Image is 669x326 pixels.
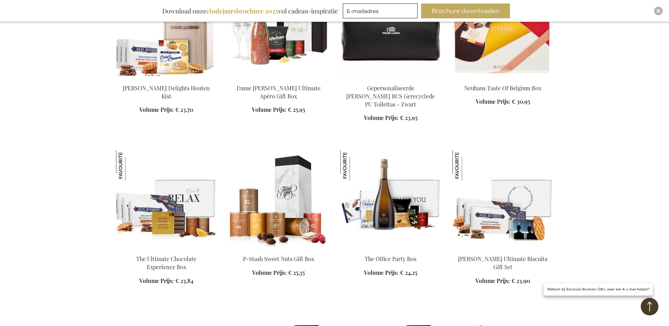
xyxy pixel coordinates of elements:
[400,269,417,276] span: € 24,25
[475,277,510,284] span: Volume Prijs:
[288,269,305,276] span: € 25,35
[464,84,541,92] a: Neuhaus Taste Of Belgium Box
[116,75,217,82] a: Jules Destrooper Delights Wooden Box Personalised
[252,106,305,114] a: Volume Prijs: € 25,95
[475,277,530,285] a: Volume Prijs: € 23,90
[252,269,305,277] a: Volume Prijs: € 25,35
[452,150,553,249] img: Jules Destrooper Ultimate Biscuits Gift Set
[206,7,278,15] b: eindejaarsbrochure 2025
[458,255,547,271] a: [PERSON_NAME] Ultimate Biscuits Gift Set
[452,75,553,82] a: Neuhaus Taste Of Belgium Box Neuhaus Taste Of Belgium Box
[452,246,553,253] a: Jules Destrooper Ultimate Biscuits Gift Set Jules Destrooper Ultimate Biscuits Gift Set
[228,150,329,249] img: P-Stash Sweet Nuts Gift Box
[364,269,399,276] span: Volume Prijs:
[288,106,305,113] span: € 25,95
[139,106,174,113] span: Volume Prijs:
[452,150,483,181] img: Jules Destrooper Ultimate Biscuits Gift Set
[421,4,510,18] button: Brochure downloaden
[237,84,321,100] a: Dame [PERSON_NAME] Ultimate Apéro Gift Box
[343,4,420,20] form: marketing offers and promotions
[139,106,193,114] a: Volume Prijs: € 23,70
[512,98,530,105] span: € 30,95
[116,246,217,253] a: The Ultimate Chocolate Experience Box The Ultimate Chocolate Experience Box
[136,255,196,271] a: The Ultimate Chocolate Experience Box
[252,269,287,276] span: Volume Prijs:
[123,84,210,100] a: [PERSON_NAME] Delights Houten Kist
[159,4,341,18] div: Download onze vol cadeau-inspiratie
[476,98,510,105] span: Volume Prijs:
[346,84,435,108] a: Gepersonaliseerde [PERSON_NAME] RCS Gerecyclede PU Toilettas - Zwart
[340,150,441,249] img: The Office Party Box
[228,246,329,253] a: P-Stash Sweet Nuts Gift Box
[364,114,399,121] span: Volume Prijs:
[400,114,418,121] span: € 23,95
[654,7,663,15] div: Close
[116,150,217,249] img: The Ultimate Chocolate Experience Box
[139,277,193,285] a: Volume Prijs: € 23,84
[476,98,530,106] a: Volume Prijs: € 30,95
[252,106,286,113] span: Volume Prijs:
[175,277,193,284] span: € 23,84
[116,150,146,181] img: The Ultimate Chocolate Experience Box
[340,246,441,253] a: The Office Party Box The Office Party Box
[228,75,329,82] a: Dame Jeanne Biermocktail Ultimate Apéro Gift Box Dame Jeanne Biermocktail Ultimate Apéro Gift Box
[340,150,371,181] img: The Office Party Box
[364,114,418,122] a: Volume Prijs: € 23,95
[365,255,416,262] a: The Office Party Box
[175,106,193,113] span: € 23,70
[343,4,418,18] input: E-mailadres
[511,277,530,284] span: € 23,90
[243,255,314,262] a: P-Stash Sweet Nuts Gift Box
[364,269,417,277] a: Volume Prijs: € 24,25
[656,9,661,13] img: Close
[139,277,174,284] span: Volume Prijs:
[340,75,441,82] a: Personalised Bermond RCS Recycled PU Toiletry Bag - Black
